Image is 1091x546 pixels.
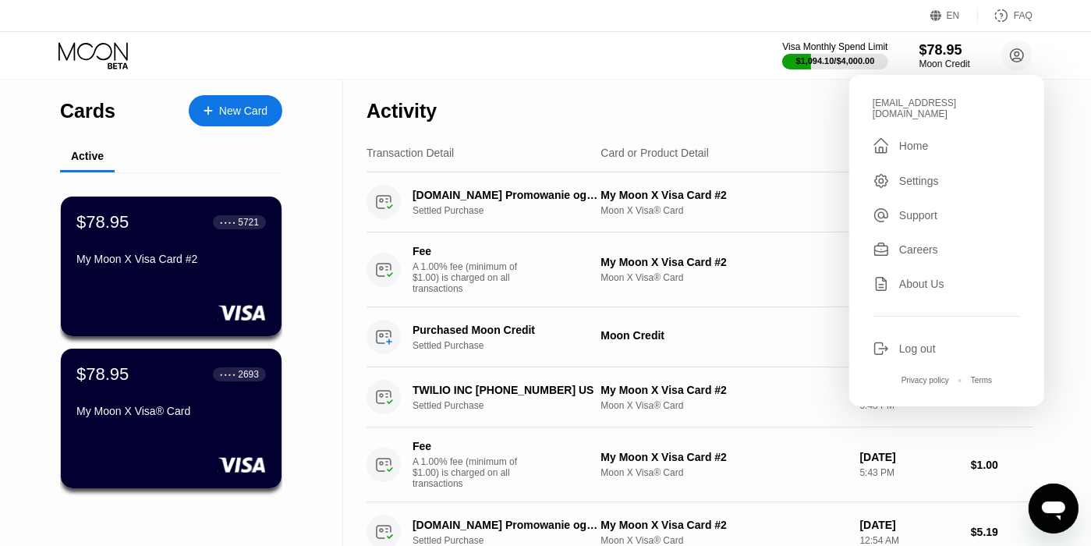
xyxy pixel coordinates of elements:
div: [DOMAIN_NAME] Promowanie ogloPoznan PL [413,189,598,201]
div: ● ● ● ● [220,220,236,225]
div: Home [899,140,928,152]
div: Cards [60,100,115,122]
div: Purchased Moon CreditSettled PurchaseMoon Credit[DATE]11:44 AM$100.01 [367,307,1033,367]
div: FeeA 1.00% fee (minimum of $1.00) is charged on all transactionsMy Moon X Visa Card #2Moon X Visa... [367,427,1033,502]
div: My Moon X Visa Card #2 [600,451,847,463]
div: Support [899,209,937,222]
div: $78.95 [76,364,129,385]
div: A 1.00% fee (minimum of $1.00) is charged on all transactions [413,261,530,294]
div: Moon X Visa® Card [600,400,847,411]
div: [DATE] [860,451,958,463]
div: Privacy policy [901,376,949,385]
div: $78.95 [76,212,129,232]
div: FeeA 1.00% fee (minimum of $1.00) is charged on all transactionsMy Moon X Visa Card #2Moon X Visa... [367,232,1033,307]
div: $5.19 [971,526,1033,538]
div: 5721 [238,217,259,228]
div: TWILIO INC [PHONE_NUMBER] USSettled PurchaseMy Moon X Visa Card #2Moon X Visa® Card[DATE]5:43 PM$... [367,367,1033,427]
div: Settled Purchase [413,400,612,411]
div: Purchased Moon Credit [413,324,598,336]
div: [DOMAIN_NAME] Promowanie ogloPoznan PLSettled PurchaseMy Moon X Visa Card #2Moon X Visa® Card[DAT... [367,172,1033,232]
div: My Moon X Visa Card #2 [600,519,847,531]
div: My Moon X Visa® Card [76,405,266,417]
div: 12:54 AM [860,535,958,546]
div: Moon Credit [919,58,970,69]
div: My Moon X Visa Card #2 [600,384,847,396]
div: $1.00 [971,459,1033,471]
div:  [873,136,890,155]
div: $78.95● ● ● ●2693My Moon X Visa® Card [61,349,282,488]
div: Log out [899,342,936,355]
div: Visa Monthly Spend Limit$1,094.10/$4,000.00 [782,41,887,69]
div: Settled Purchase [413,340,612,351]
div: TWILIO INC [PHONE_NUMBER] US [413,384,598,396]
div: A 1.00% fee (minimum of $1.00) is charged on all transactions [413,456,530,489]
div: Home [873,136,1021,155]
div: Moon X Visa® Card [600,535,847,546]
div: Moon Credit [600,329,847,342]
div: Active [71,150,104,162]
div: Support [873,207,1021,224]
div: Card or Product Detail [600,147,709,159]
div: $1,094.10 / $4,000.00 [796,56,875,66]
div: About Us [899,278,944,290]
div: Log out [873,340,1021,357]
div: My Moon X Visa Card #2 [600,256,847,268]
div: Careers [899,243,938,256]
div: Settings [899,175,939,187]
div: Settled Purchase [413,205,612,216]
div: Terms [971,376,992,385]
div: My Moon X Visa Card #2 [76,253,266,265]
div: Moon X Visa® Card [600,205,847,216]
div: Careers [873,241,1021,258]
div: About Us [873,275,1021,292]
div: Moon X Visa® Card [600,272,847,283]
div: [EMAIL_ADDRESS][DOMAIN_NAME] [873,97,1021,119]
div: $78.95 [919,42,970,58]
div: Moon X Visa® Card [600,467,847,478]
div: 2693 [238,369,259,380]
div: Transaction Detail [367,147,454,159]
div: Fee [413,245,522,257]
div: FAQ [1014,10,1033,21]
div: [DOMAIN_NAME] Promowanie ogloPoznan PL [413,519,598,531]
div: ● ● ● ● [220,372,236,377]
div: Visa Monthly Spend Limit [782,41,887,52]
div: New Card [219,105,267,118]
div: [DATE] [860,519,958,531]
div: Settled Purchase [413,535,612,546]
div: Settings [873,172,1021,190]
div: Fee [413,440,522,452]
div: $78.95Moon Credit [919,42,970,69]
div: EN [930,8,978,23]
div: FAQ [978,8,1033,23]
div: 5:43 PM [860,467,958,478]
div: Activity [367,100,437,122]
div: My Moon X Visa Card #2 [600,189,847,201]
div: EN [947,10,960,21]
div: New Card [189,95,282,126]
iframe: Button to launch messaging window [1029,484,1079,534]
div: $78.95● ● ● ●5721My Moon X Visa Card #2 [61,197,282,336]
